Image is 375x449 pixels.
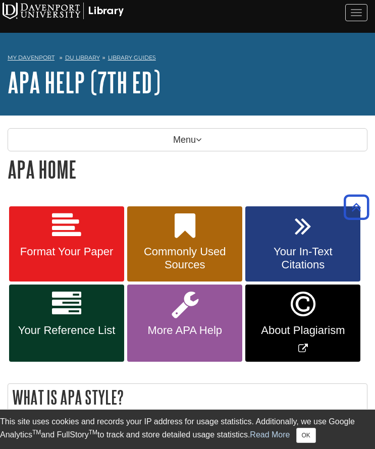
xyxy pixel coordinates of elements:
[8,156,367,182] h1: APA Home
[127,285,242,362] a: More APA Help
[135,324,235,337] span: More APA Help
[108,54,156,61] a: Library Guides
[8,67,160,98] a: APA Help (7th Ed)
[89,429,97,436] sup: TM
[253,245,353,271] span: Your In-Text Citations
[296,428,316,443] button: Close
[17,324,117,337] span: Your Reference List
[32,429,41,436] sup: TM
[8,384,367,411] h2: What is APA Style?
[8,128,367,151] p: Menu
[245,206,360,282] a: Your In-Text Citations
[135,245,235,271] span: Commonly Used Sources
[250,430,290,439] a: Read More
[9,285,124,362] a: Your Reference List
[3,3,124,19] img: Davenport University Logo
[17,245,117,258] span: Format Your Paper
[65,54,100,61] a: DU Library
[8,53,55,62] a: My Davenport
[9,206,124,282] a: Format Your Paper
[245,285,360,362] a: Link opens in new window
[127,206,242,282] a: Commonly Used Sources
[340,200,372,214] a: Back to Top
[253,324,353,337] span: About Plagiarism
